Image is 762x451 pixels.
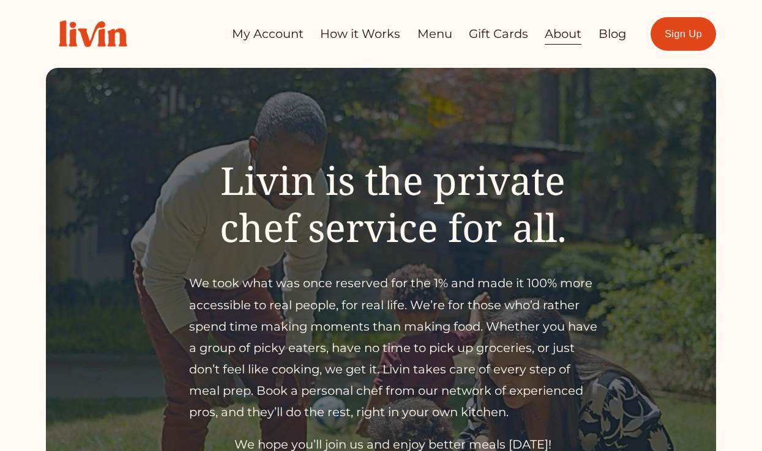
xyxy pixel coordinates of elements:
a: Gift Cards [469,22,528,46]
a: Sign Up [651,17,717,51]
a: Menu [417,22,452,46]
span: Livin is the private chef service for all. [220,154,576,253]
a: Blog [599,22,626,46]
a: My Account [232,22,304,46]
a: How it Works [320,22,400,46]
span: We took what was once reserved for the 1% and made it 100% more accessible to real people, for re... [189,276,600,419]
a: About [545,22,581,46]
img: Livin [46,7,140,60]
